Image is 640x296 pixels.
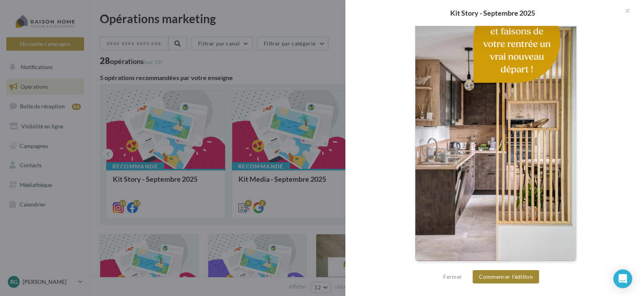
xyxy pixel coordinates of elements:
[358,9,627,16] div: Kit Story - Septembre 2025
[415,261,577,272] div: La prévisualisation est non-contractuelle
[613,269,632,288] div: Open Intercom Messenger
[440,272,465,281] button: Fermer
[473,270,539,283] button: Commencer l'édition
